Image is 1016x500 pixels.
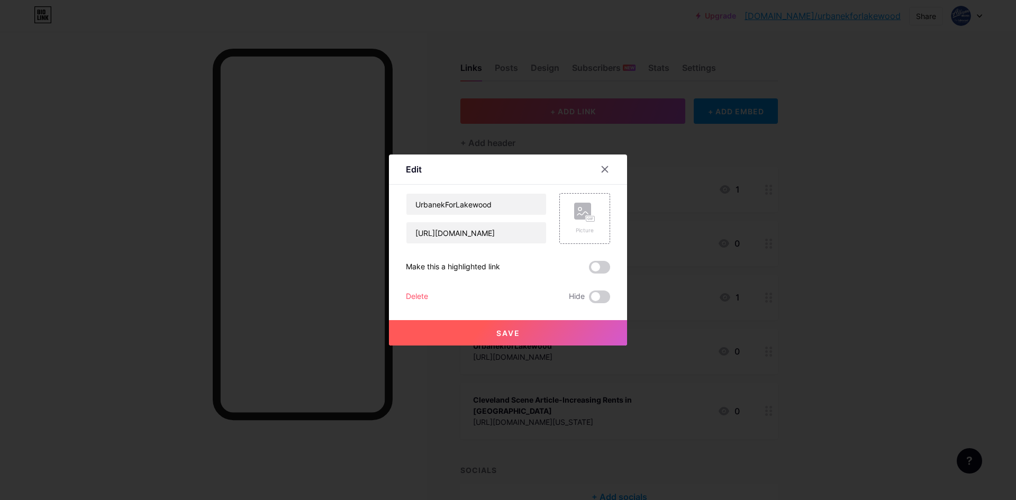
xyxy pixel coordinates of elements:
[406,163,422,176] div: Edit
[406,194,546,215] input: Title
[406,290,428,303] div: Delete
[496,329,520,338] span: Save
[569,290,585,303] span: Hide
[406,222,546,243] input: URL
[406,261,500,274] div: Make this a highlighted link
[574,226,595,234] div: Picture
[389,320,627,346] button: Save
